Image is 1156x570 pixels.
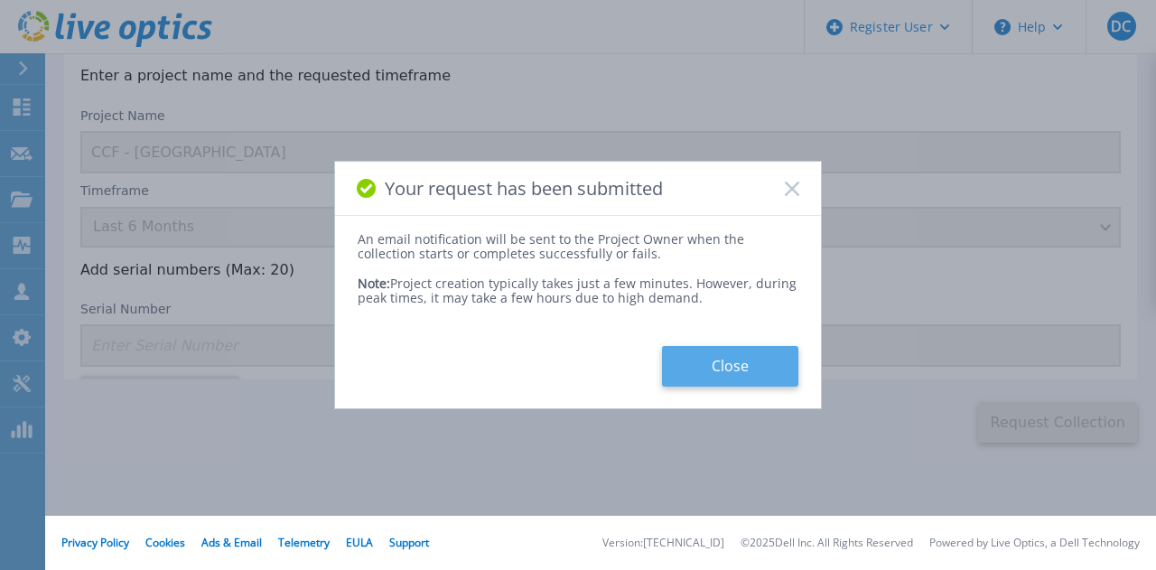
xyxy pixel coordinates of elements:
div: Project creation typically takes just a few minutes. However, during peak times, it may take a fe... [358,262,798,305]
a: Privacy Policy [61,535,129,550]
li: © 2025 Dell Inc. All Rights Reserved [741,537,913,549]
a: Ads & Email [201,535,262,550]
a: Telemetry [278,535,330,550]
li: Powered by Live Optics, a Dell Technology [929,537,1140,549]
a: Cookies [145,535,185,550]
div: An email notification will be sent to the Project Owner when the collection starts or completes s... [358,232,798,261]
span: Your request has been submitted [385,178,663,199]
a: Support [389,535,429,550]
a: EULA [346,535,373,550]
span: Note: [358,275,390,292]
li: Version: [TECHNICAL_ID] [602,537,724,549]
button: Close [662,346,798,387]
